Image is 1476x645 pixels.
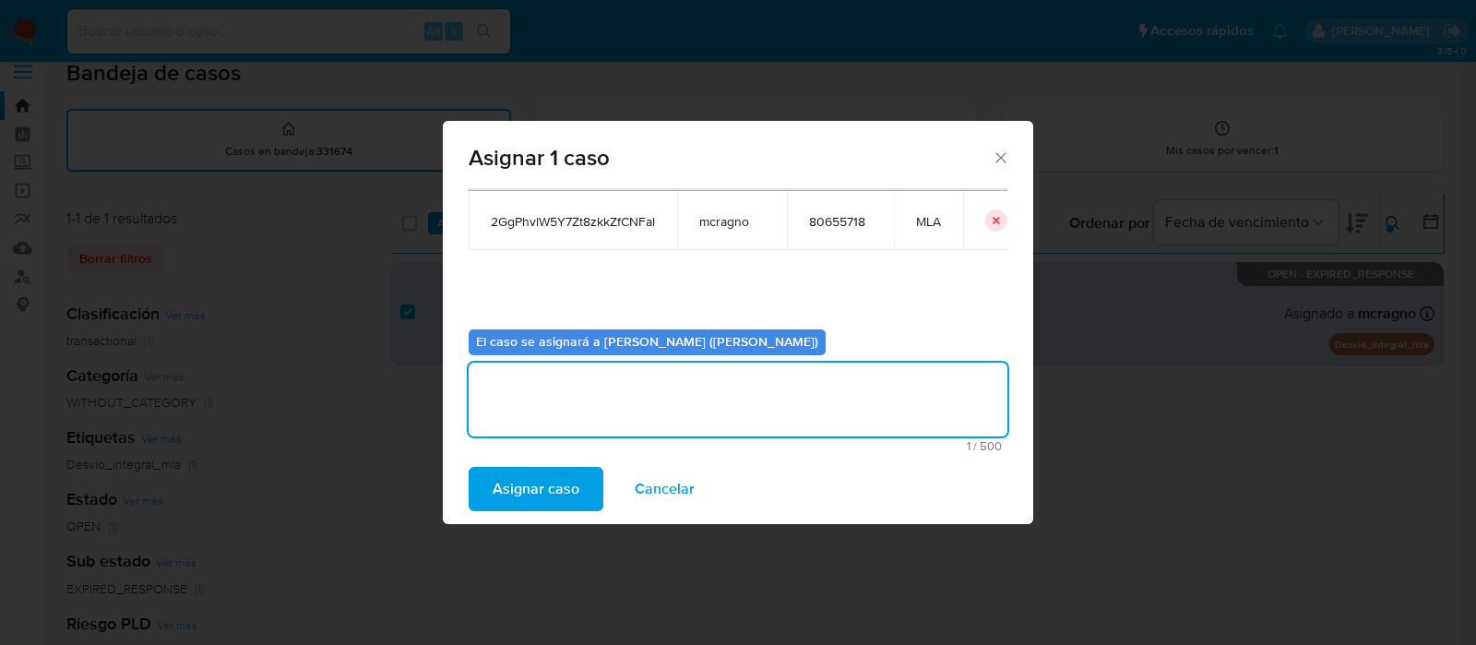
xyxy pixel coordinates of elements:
span: Máximo 500 caracteres [474,440,1002,452]
b: El caso se asignará a [PERSON_NAME] ([PERSON_NAME]) [476,332,818,351]
span: 2GgPhvlW5Y7Zt8zkkZfCNFal [491,213,655,230]
span: Asignar 1 caso [469,147,992,169]
span: 80655718 [809,213,872,230]
div: assign-modal [443,121,1033,524]
span: Cancelar [635,469,695,509]
button: icon-button [985,209,1007,232]
span: Asignar caso [493,469,579,509]
span: mcragno [699,213,765,230]
button: Asignar caso [469,467,603,511]
button: Cancelar [611,467,719,511]
span: MLA [916,213,941,230]
button: Cerrar ventana [992,149,1008,165]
